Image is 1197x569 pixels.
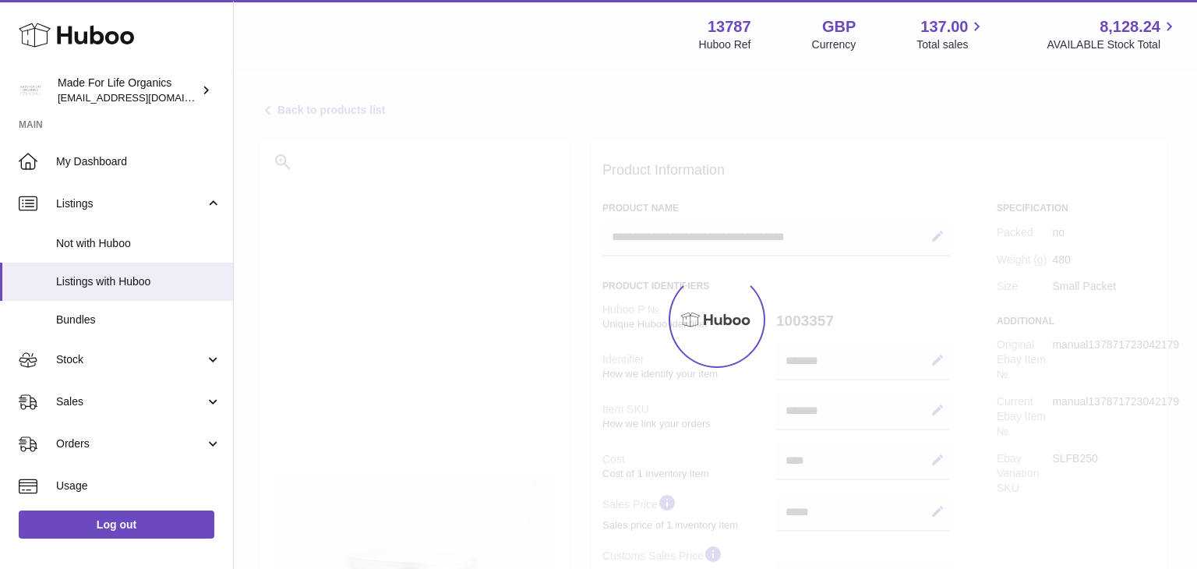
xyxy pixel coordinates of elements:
[699,37,751,52] div: Huboo Ref
[1047,16,1178,52] a: 8,128.24 AVAILABLE Stock Total
[916,16,986,52] a: 137.00 Total sales
[56,394,205,409] span: Sales
[56,479,221,493] span: Usage
[1100,16,1160,37] span: 8,128.24
[56,154,221,169] span: My Dashboard
[19,511,214,539] a: Log out
[56,196,205,211] span: Listings
[812,37,856,52] div: Currency
[58,76,198,105] div: Made For Life Organics
[56,352,205,367] span: Stock
[920,16,968,37] span: 137.00
[822,16,856,37] strong: GBP
[56,313,221,327] span: Bundles
[58,91,229,104] span: [EMAIL_ADDRESS][DOMAIN_NAME]
[56,436,205,451] span: Orders
[19,79,42,102] img: internalAdmin-13787@internal.huboo.com
[56,236,221,251] span: Not with Huboo
[708,16,751,37] strong: 13787
[1047,37,1178,52] span: AVAILABLE Stock Total
[56,274,221,289] span: Listings with Huboo
[916,37,986,52] span: Total sales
